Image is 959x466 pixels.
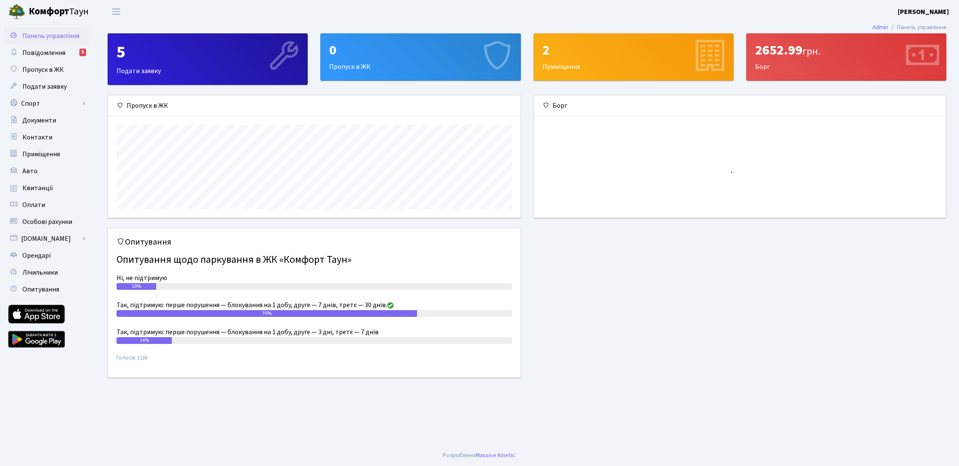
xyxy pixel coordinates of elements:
a: Повідомлення5 [4,44,89,61]
a: Спорт [4,95,89,112]
span: Контакти [22,133,52,142]
li: Панель управління [888,23,946,32]
nav: breadcrumb [860,19,959,36]
span: Орендарі [22,251,51,260]
span: Панель управління [22,31,79,41]
div: 76% [116,310,417,317]
span: Лічильники [22,268,58,277]
div: 2 [542,42,725,58]
div: Борг [747,34,946,80]
small: Голосів: 1136 [116,354,512,369]
span: грн. [802,44,821,59]
a: Лічильники [4,264,89,281]
span: Подати заявку [22,82,67,91]
div: Так, підтримую: перше порушення — блокування на 1 добу, друге — 7 днів, третє — 30 днів. [116,300,512,310]
a: [DOMAIN_NAME] [4,230,89,247]
h4: Опитування щодо паркування в ЖК «Комфорт Таун» [116,251,512,270]
h5: Опитування [116,237,512,247]
a: Особові рахунки [4,213,89,230]
a: Приміщення [4,146,89,163]
a: Авто [4,163,89,180]
a: Подати заявку [4,78,89,95]
span: Квитанції [22,183,53,193]
b: [PERSON_NAME] [898,7,949,16]
span: Оплати [22,200,45,210]
div: 10% [116,283,156,290]
div: Борг [534,95,946,116]
b: Комфорт [29,5,69,18]
a: Massive Kinetic [476,451,515,460]
div: Подати заявку [108,34,307,84]
div: Ні, не підтримую [116,273,512,283]
a: Пропуск в ЖК [4,61,89,78]
a: Оплати [4,196,89,213]
div: 5 [79,49,86,56]
div: 2652.99 [755,42,937,58]
span: Документи [22,116,56,125]
a: 2Приміщення [534,33,734,81]
div: 14% [116,337,172,344]
span: Авто [22,166,38,176]
a: Панель управління [4,27,89,44]
div: Так, підтримую: перше порушення — блокування на 1 добу, друге — 3 дні, третє — 7 днів [116,327,512,337]
span: Повідомлення [22,48,65,57]
button: Переключити навігацію [106,5,127,19]
div: 0 [329,42,512,58]
a: Контакти [4,129,89,146]
a: 0Пропуск в ЖК [320,33,520,81]
div: Приміщення [534,34,733,80]
img: logo.png [8,3,25,20]
div: Розроблено . [443,451,516,460]
a: Документи [4,112,89,129]
div: 5 [116,42,299,63]
span: Пропуск в ЖК [22,65,64,74]
a: 5Подати заявку [108,33,308,85]
a: Орендарі [4,247,89,264]
span: Опитування [22,285,59,294]
span: Приміщення [22,150,60,159]
a: Admin [872,23,888,32]
a: Опитування [4,281,89,298]
div: Пропуск в ЖК [321,34,520,80]
a: [PERSON_NAME] [898,7,949,17]
a: Квитанції [4,180,89,196]
div: Пропуск в ЖК [108,95,520,116]
span: Особові рахунки [22,217,72,226]
span: Таун [29,5,89,19]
